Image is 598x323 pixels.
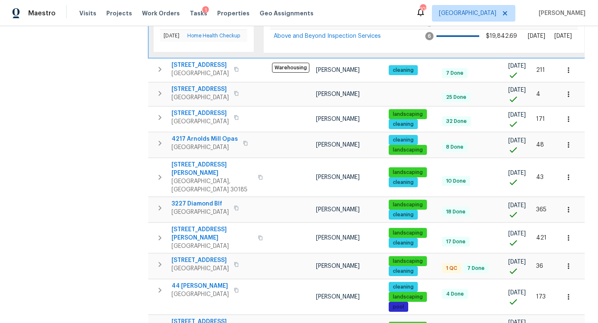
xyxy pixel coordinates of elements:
span: 7 Done [443,70,467,77]
span: Work Orders [142,9,180,17]
span: landscaping [390,169,426,176]
span: [DATE] [508,170,526,176]
span: cleaning [390,67,417,74]
span: landscaping [390,258,426,265]
span: [DATE] [528,33,545,39]
span: cleaning [390,284,417,291]
span: landscaping [390,201,426,208]
span: 4 Done [443,291,467,298]
span: 48 [536,142,544,148]
span: [GEOGRAPHIC_DATA] [172,93,229,102]
span: [GEOGRAPHIC_DATA] [172,69,229,78]
span: 4 [536,91,540,97]
span: cleaning [390,179,417,186]
span: [STREET_ADDRESS] [172,109,229,117]
td: [DATE] [160,29,184,42]
span: Visits [79,9,96,17]
div: 107 [420,5,426,13]
span: [DATE] [508,203,526,208]
span: 36 [536,263,543,269]
span: 7 Done [464,265,488,272]
span: Geo Assignments [260,9,314,17]
span: 421 [536,235,547,241]
span: Above and Beyond Inspection Services [274,33,381,39]
span: Maestro [28,9,56,17]
span: [DATE] [508,87,526,93]
span: 4217 Arnolds Mill Opas [172,135,238,143]
span: 3227 Diamond Blf [172,200,229,208]
span: 211 [536,67,545,73]
span: cleaning [390,137,417,144]
span: 25 Done [443,94,470,101]
span: [DATE] [508,231,526,237]
span: [PERSON_NAME] [316,263,360,269]
span: [PERSON_NAME] [316,67,360,73]
span: [PERSON_NAME] [535,9,586,17]
span: landscaping [390,294,426,301]
span: [STREET_ADDRESS] [172,61,229,69]
span: 173 [536,294,546,300]
span: 43 [536,174,544,180]
a: Above and Beyond Inspection Services [274,34,381,39]
span: 10 Done [443,178,469,185]
span: [GEOGRAPHIC_DATA] [172,264,229,273]
span: [PERSON_NAME] [316,207,360,213]
span: 18 Done [443,208,469,215]
span: cleaning [390,240,417,247]
span: [PERSON_NAME] [316,142,360,148]
span: [STREET_ADDRESS][PERSON_NAME] [172,225,253,242]
span: [GEOGRAPHIC_DATA] [172,117,229,126]
span: [GEOGRAPHIC_DATA] [172,290,229,299]
span: $19,842.69 [486,33,517,39]
span: [DATE] [508,63,526,69]
span: landscaping [390,230,426,237]
span: [STREET_ADDRESS][PERSON_NAME] [172,161,253,177]
span: pool [390,303,407,311]
span: Tasks [190,10,207,16]
span: [PERSON_NAME] [316,174,360,180]
span: [DATE] [554,33,572,39]
span: [GEOGRAPHIC_DATA] [172,143,238,152]
span: 44 [PERSON_NAME] [172,282,229,290]
span: 6 [425,32,434,40]
a: Home Health Checkup [187,33,240,38]
span: [STREET_ADDRESS] [172,85,229,93]
span: Warehousing [272,63,309,73]
span: landscaping [390,111,426,118]
span: 8 Done [443,144,467,151]
span: [GEOGRAPHIC_DATA] [172,242,253,250]
span: Properties [217,9,250,17]
span: landscaping [390,147,426,154]
span: [STREET_ADDRESS] [172,256,229,264]
span: [DATE] [508,290,526,296]
span: 32 Done [443,118,470,125]
span: 171 [536,116,545,122]
span: 365 [536,207,547,213]
span: [DATE] [508,259,526,265]
span: cleaning [390,211,417,218]
span: [DATE] [508,138,526,144]
span: [PERSON_NAME] [316,294,360,300]
span: cleaning [390,268,417,275]
span: 1 QC [443,265,461,272]
span: [PERSON_NAME] [316,91,360,97]
span: 17 Done [443,238,469,245]
span: cleaning [390,121,417,128]
span: [PERSON_NAME] [316,235,360,241]
div: 1 [202,6,209,15]
span: [GEOGRAPHIC_DATA] [439,9,496,17]
span: Projects [106,9,132,17]
span: [GEOGRAPHIC_DATA] [172,208,229,216]
span: [GEOGRAPHIC_DATA], [GEOGRAPHIC_DATA] 30185 [172,177,253,194]
span: [PERSON_NAME] [316,116,360,122]
span: [DATE] [508,112,526,118]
